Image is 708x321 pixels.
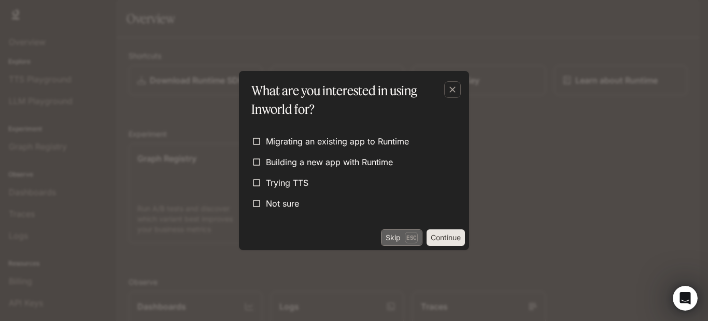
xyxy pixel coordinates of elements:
[251,81,452,119] p: What are you interested in using Inworld for?
[266,177,308,189] span: Trying TTS
[405,232,418,243] p: Esc
[266,135,409,148] span: Migrating an existing app to Runtime
[266,156,393,168] span: Building a new app with Runtime
[266,197,299,210] span: Not sure
[381,229,422,246] button: SkipEsc
[673,286,698,311] iframe: Intercom live chat
[427,229,465,246] button: Continue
